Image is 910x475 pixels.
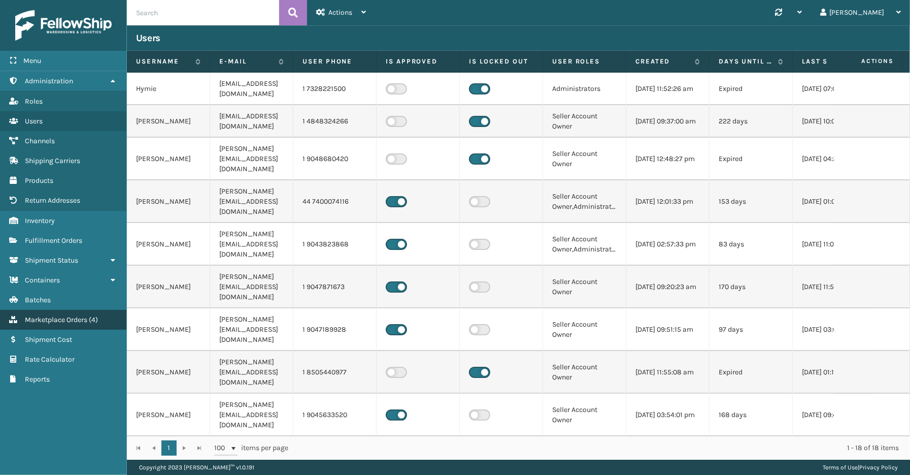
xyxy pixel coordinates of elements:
[543,308,626,351] td: Seller Account Owner
[25,216,55,225] span: Inventory
[793,105,876,138] td: [DATE] 10:02:26 am
[626,308,710,351] td: [DATE] 09:51:15 am
[469,57,533,66] label: Is Locked Out
[635,57,690,66] label: Created
[139,460,254,475] p: Copyright 2023 [PERSON_NAME]™ v 1.0.191
[710,73,793,105] td: Expired
[793,138,876,180] td: [DATE] 04:26:30 pm
[302,57,367,66] label: User phone
[793,394,876,436] td: [DATE] 09:41:01 pm
[793,308,876,351] td: [DATE] 03:05:13 pm
[793,351,876,394] td: [DATE] 01:15:58 pm
[386,57,450,66] label: Is Approved
[543,105,626,138] td: Seller Account Owner
[626,73,710,105] td: [DATE] 11:52:26 am
[859,464,898,471] a: Privacy Policy
[626,223,710,266] td: [DATE] 02:57:33 pm
[543,138,626,180] td: Seller Account Owner
[543,223,626,266] td: Seller Account Owner,Administrators
[719,57,773,66] label: Days until password expires
[543,266,626,308] td: Seller Account Owner
[293,138,377,180] td: 1 9048680420
[543,351,626,394] td: Seller Account Owner
[25,276,60,284] span: Containers
[710,138,793,180] td: Expired
[214,440,288,456] span: items per page
[293,73,377,105] td: 1 7328221500
[710,266,793,308] td: 170 days
[829,53,900,70] span: Actions
[219,57,274,66] label: E-mail
[552,57,617,66] label: User Roles
[25,296,51,304] span: Batches
[823,464,858,471] a: Terms of Use
[25,97,43,106] span: Roles
[25,335,72,344] span: Shipment Cost
[89,315,98,324] span: ( 4 )
[710,223,793,266] td: 83 days
[543,394,626,436] td: Seller Account Owner
[293,394,377,436] td: 1 9045633520
[127,308,210,351] td: [PERSON_NAME]
[127,73,210,105] td: Hymie
[823,460,898,475] div: |
[802,57,856,66] label: Last Seen
[214,443,229,453] span: 100
[293,351,377,394] td: 1 8505440977
[293,180,377,223] td: 44 7400074116
[710,351,793,394] td: Expired
[161,440,177,456] a: 1
[127,351,210,394] td: [PERSON_NAME]
[543,180,626,223] td: Seller Account Owner,Administrators
[710,180,793,223] td: 153 days
[793,180,876,223] td: [DATE] 01:04:44 pm
[25,176,53,185] span: Products
[793,266,876,308] td: [DATE] 11:50:26 am
[25,196,80,205] span: Return Addresses
[210,223,293,266] td: [PERSON_NAME][EMAIL_ADDRESS][DOMAIN_NAME]
[793,223,876,266] td: [DATE] 11:01:07 am
[127,223,210,266] td: [PERSON_NAME]
[210,180,293,223] td: [PERSON_NAME][EMAIL_ADDRESS][DOMAIN_NAME]
[136,32,160,44] h3: Users
[328,8,352,17] span: Actions
[626,351,710,394] td: [DATE] 11:55:08 am
[543,73,626,105] td: Administrators
[626,394,710,436] td: [DATE] 03:54:01 pm
[626,138,710,180] td: [DATE] 12:48:27 pm
[136,57,190,66] label: Username
[293,105,377,138] td: 1 4848324266
[25,137,55,145] span: Channels
[293,308,377,351] td: 1 9047189928
[15,10,112,41] img: logo
[302,443,899,453] div: 1 - 18 of 18 items
[127,266,210,308] td: [PERSON_NAME]
[25,236,82,245] span: Fulfillment Orders
[25,117,43,125] span: Users
[25,256,78,265] span: Shipment Status
[626,180,710,223] td: [DATE] 12:01:33 pm
[127,180,210,223] td: [PERSON_NAME]
[293,266,377,308] td: 1 9047871673
[25,355,75,364] span: Rate Calculator
[210,73,293,105] td: [EMAIL_ADDRESS][DOMAIN_NAME]
[25,156,80,165] span: Shipping Carriers
[25,77,73,85] span: Administration
[25,375,50,384] span: Reports
[25,315,87,324] span: Marketplace Orders
[210,308,293,351] td: [PERSON_NAME][EMAIL_ADDRESS][DOMAIN_NAME]
[626,266,710,308] td: [DATE] 09:20:23 am
[710,105,793,138] td: 222 days
[293,223,377,266] td: 1 9043823868
[626,105,710,138] td: [DATE] 09:37:00 am
[127,138,210,180] td: [PERSON_NAME]
[210,105,293,138] td: [EMAIL_ADDRESS][DOMAIN_NAME]
[23,56,41,65] span: Menu
[210,351,293,394] td: [PERSON_NAME][EMAIL_ADDRESS][DOMAIN_NAME]
[210,138,293,180] td: [PERSON_NAME][EMAIL_ADDRESS][DOMAIN_NAME]
[127,394,210,436] td: [PERSON_NAME]
[210,266,293,308] td: [PERSON_NAME][EMAIL_ADDRESS][DOMAIN_NAME]
[793,73,876,105] td: [DATE] 07:03:58 pm
[210,394,293,436] td: [PERSON_NAME][EMAIL_ADDRESS][DOMAIN_NAME]
[710,308,793,351] td: 97 days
